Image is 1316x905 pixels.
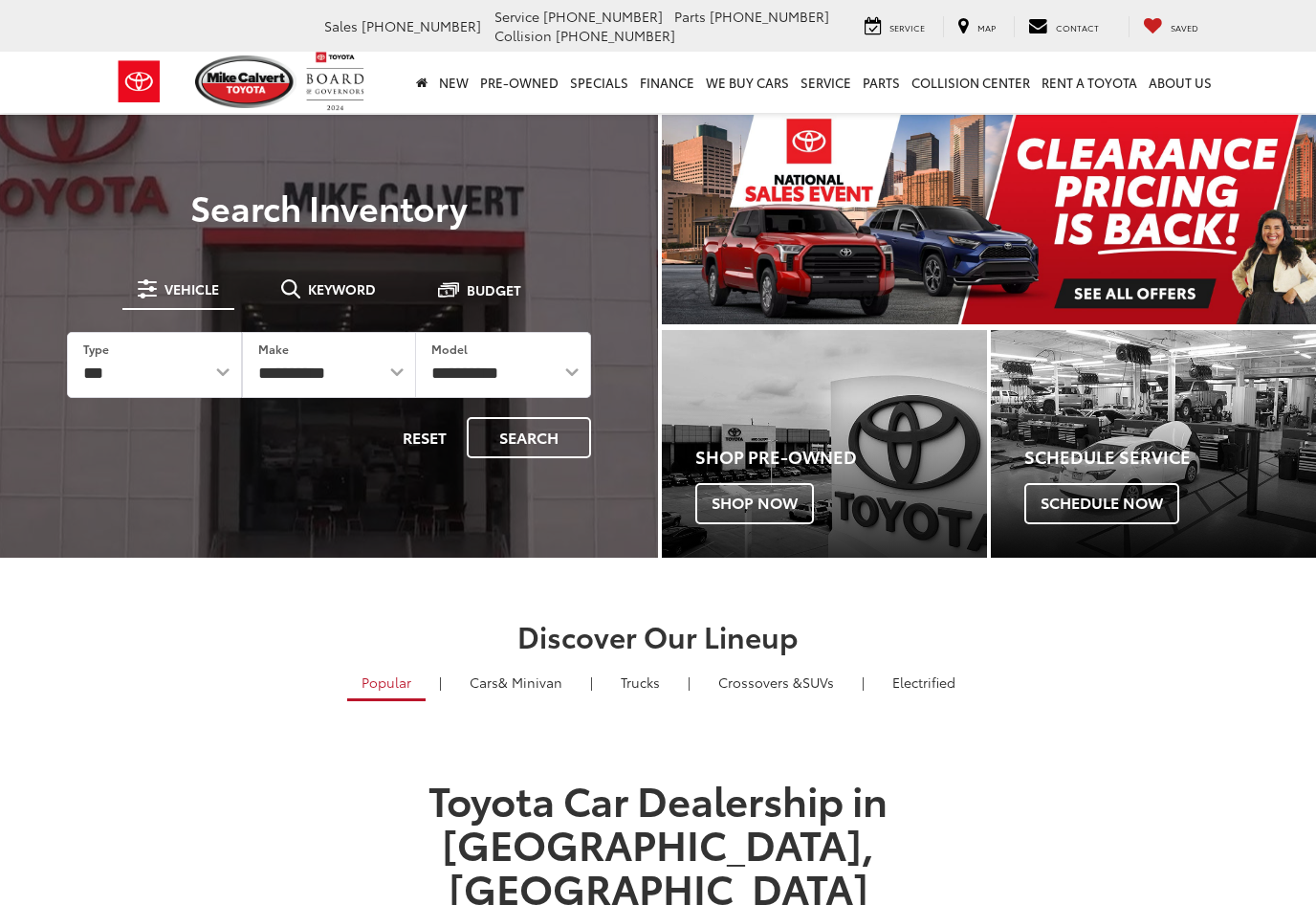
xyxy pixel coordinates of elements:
[710,7,829,26] span: [PHONE_NUMBER]
[606,666,674,698] a: Trucks
[718,673,802,692] span: Crossovers &
[1056,21,1099,33] span: Contact
[662,330,987,558] div: Toyota
[113,620,1203,651] h2: Discover Our Lineup
[474,52,564,113] a: Pre-Owned
[850,16,939,37] a: Service
[40,188,618,226] h3: Search Inventory
[878,666,970,698] a: Electrified
[991,330,1316,558] a: Schedule Service Schedule Now
[308,282,376,296] span: Keyword
[977,21,996,33] span: Map
[1129,16,1213,37] a: My Saved Vehicles
[943,16,1010,37] a: Map
[494,7,539,26] span: Service
[704,666,848,698] a: SUVs
[431,341,468,357] label: Model
[83,341,109,357] label: Type
[362,16,481,35] span: [PHONE_NUMBER]
[347,666,426,701] a: Popular
[103,51,175,113] img: Toyota
[795,52,857,113] a: Service
[700,52,795,113] a: WE BUY CARS
[556,26,675,45] span: [PHONE_NUMBER]
[674,7,706,26] span: Parts
[1143,52,1217,113] a: About Us
[889,21,925,33] span: Service
[906,52,1036,113] a: Collision Center
[324,16,358,35] span: Sales
[1171,21,1198,33] span: Saved
[585,673,598,692] li: |
[195,55,296,108] img: Mike Calvert Toyota
[991,330,1316,558] div: Toyota
[695,448,987,467] h4: Shop Pre-Owned
[1024,448,1316,467] h4: Schedule Service
[1014,16,1113,37] a: Contact
[164,282,219,296] span: Vehicle
[467,283,521,297] span: Budget
[662,115,1316,326] section: Carousel section with vehicle pictures - may contain disclaimers.
[662,115,1316,324] img: Clearance Pricing Is Back
[494,26,552,45] span: Collision
[695,483,814,523] span: Shop Now
[857,673,869,692] li: |
[1036,52,1143,113] a: Rent a Toyota
[455,666,577,698] a: Cars
[498,673,562,692] span: & Minivan
[634,52,700,113] a: Finance
[433,52,474,113] a: New
[543,7,663,26] span: [PHONE_NUMBER]
[683,673,695,692] li: |
[564,52,634,113] a: Specials
[857,52,906,113] a: Parts
[662,330,987,558] a: Shop Pre-Owned Shop Now
[386,417,463,458] button: Reset
[410,52,433,113] a: Home
[662,115,1316,324] div: carousel slide number 1 of 1
[1024,483,1179,523] span: Schedule Now
[467,417,591,458] button: Search
[434,673,447,692] li: |
[258,341,289,357] label: Make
